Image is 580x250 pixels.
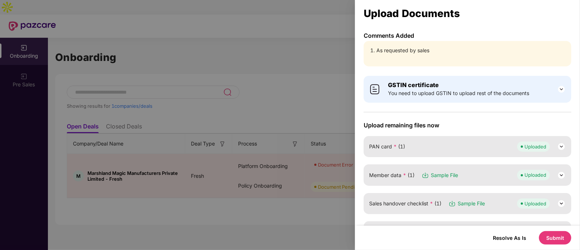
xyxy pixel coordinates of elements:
[376,46,566,54] li: As requested by sales
[557,199,566,208] img: svg+xml;base64,PHN2ZyB3aWR0aD0iMjQiIGhlaWdodD0iMjQiIHZpZXdCb3g9IjAgMCAyNCAyNCIgZmlsbD0ibm9uZSIgeG...
[458,200,485,208] span: Sample File
[524,143,546,150] div: Uploaded
[486,233,534,243] button: Resolve As Is
[369,171,414,179] span: Member data (1)
[364,122,571,129] span: Upload remaining files now
[369,83,381,95] img: svg+xml;base64,PHN2ZyB4bWxucz0iaHR0cDovL3d3dy53My5vcmcvMjAwMC9zdmciIHdpZHRoPSI0MCIgaGVpZ2h0PSI0MC...
[524,200,546,207] div: Uploaded
[557,171,566,180] img: svg+xml;base64,PHN2ZyB3aWR0aD0iMjQiIGhlaWdodD0iMjQiIHZpZXdCb3g9IjAgMCAyNCAyNCIgZmlsbD0ibm9uZSIgeG...
[524,171,546,179] div: Uploaded
[369,200,441,208] span: Sales handover checklist (1)
[539,231,571,245] button: Submit
[364,32,571,39] p: Comments Added
[557,85,566,94] img: svg+xml;base64,PHN2ZyB3aWR0aD0iMjQiIGhlaWdodD0iMjQiIHZpZXdCb3g9IjAgMCAyNCAyNCIgZmlsbD0ibm9uZSIgeG...
[449,200,456,207] img: svg+xml;base64,PHN2ZyB3aWR0aD0iMTYiIGhlaWdodD0iMTciIHZpZXdCb3g9IjAgMCAxNiAxNyIgZmlsbD0ibm9uZSIgeG...
[369,143,405,151] span: PAN card (1)
[388,81,439,89] b: GSTIN certificate
[388,89,529,97] span: You need to upload GSTIN to upload rest of the documents
[364,9,571,17] div: Upload Documents
[422,172,429,179] img: svg+xml;base64,PHN2ZyB3aWR0aD0iMTYiIGhlaWdodD0iMTciIHZpZXdCb3g9IjAgMCAxNiAxNyIgZmlsbD0ibm9uZSIgeG...
[557,142,566,151] img: svg+xml;base64,PHN2ZyB3aWR0aD0iMjQiIGhlaWdodD0iMjQiIHZpZXdCb3g9IjAgMCAyNCAyNCIgZmlsbD0ibm9uZSIgeG...
[431,171,458,179] span: Sample File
